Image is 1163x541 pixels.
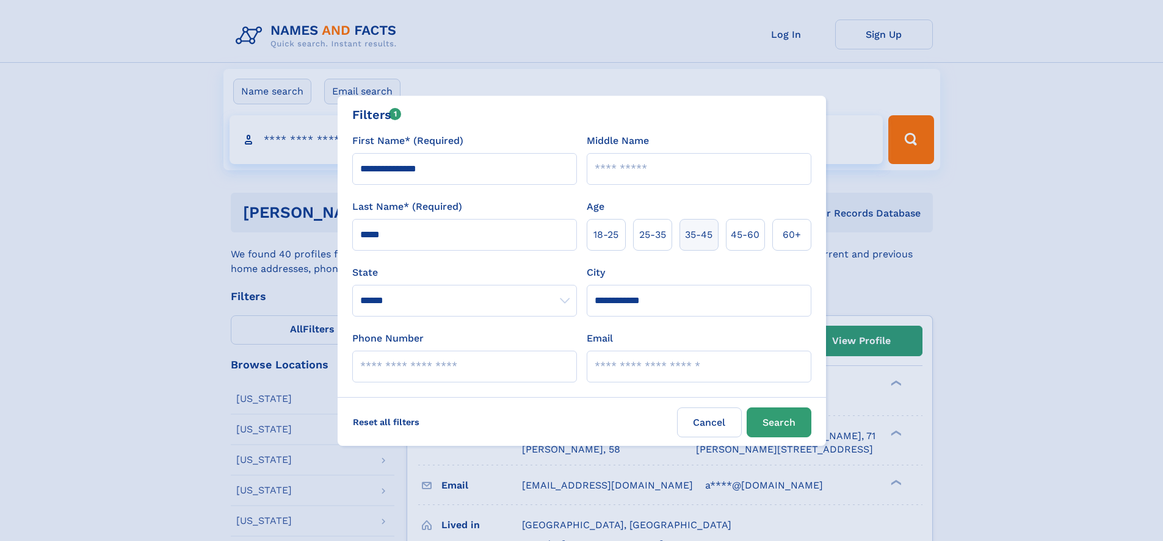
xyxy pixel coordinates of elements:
[639,228,666,242] span: 25‑35
[345,407,427,437] label: Reset all filters
[783,228,801,242] span: 60+
[352,199,462,214] label: Last Name* (Required)
[352,134,463,148] label: First Name* (Required)
[352,331,424,346] label: Phone Number
[677,407,742,437] label: Cancel
[593,228,618,242] span: 18‑25
[587,265,605,280] label: City
[587,134,649,148] label: Middle Name
[352,106,402,124] div: Filters
[352,265,577,280] label: State
[731,228,759,242] span: 45‑60
[587,331,613,346] label: Email
[587,199,604,214] label: Age
[747,407,811,437] button: Search
[685,228,712,242] span: 35‑45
